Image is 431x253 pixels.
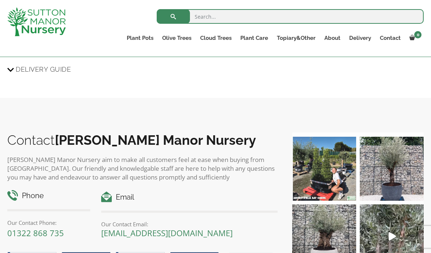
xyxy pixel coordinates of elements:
b: [PERSON_NAME] Manor Nursery [55,132,256,148]
a: 01322 868 735 [7,227,64,238]
h4: Email [101,192,278,203]
a: [EMAIL_ADDRESS][DOMAIN_NAME] [101,227,233,238]
a: About [320,33,345,43]
p: [PERSON_NAME] Manor Nursery aim to make all customers feel at ease when buying from [GEOGRAPHIC_D... [7,155,278,182]
a: Topiary&Other [272,33,320,43]
p: Our Contact Phone: [7,218,90,227]
a: Contact [375,33,405,43]
a: Plant Care [236,33,272,43]
a: Cloud Trees [196,33,236,43]
h2: Contact [7,132,278,148]
a: Plant Pots [122,33,158,43]
h4: Phone [7,190,90,201]
img: Our elegant & picturesque Angustifolia Cones are an exquisite addition to your Bay Tree collectio... [292,137,356,201]
a: 0 [405,33,424,43]
a: Olive Trees [158,33,196,43]
span: 0 [414,31,422,38]
span: Delivery Guide [16,63,71,76]
img: A beautiful multi-stem Spanish Olive tree potted in our luxurious fibre clay pots 😍😍 [360,137,424,201]
input: Search... [157,9,424,24]
a: Delivery [345,33,375,43]
img: logo [7,7,66,36]
svg: Play [389,232,396,241]
p: Our Contact Email: [101,220,278,229]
